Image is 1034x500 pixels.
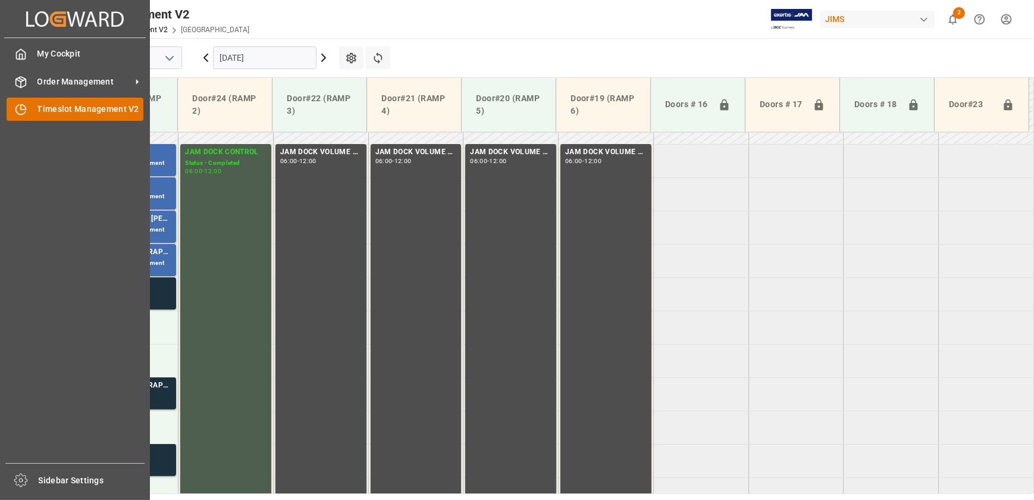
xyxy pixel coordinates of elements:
[7,98,143,121] a: Timeslot Management V2
[953,7,965,19] span: 2
[755,93,808,116] div: Doors # 17
[471,87,546,122] div: Door#20 (RAMP 5)
[7,42,143,65] a: My Cockpit
[282,87,357,122] div: Door#22 (RAMP 3)
[377,87,452,122] div: Door#21 (RAMP 4)
[213,46,317,69] input: DD.MM.YYYY
[160,49,178,67] button: open menu
[566,87,641,122] div: Door#19 (RAMP 6)
[490,158,507,164] div: 12:00
[185,146,267,158] div: JAM DOCK CONTROL
[52,5,249,23] div: Timeslot Management V2
[37,76,131,88] span: Order Management
[39,474,145,487] span: Sidebar Settings
[202,168,204,174] div: -
[966,6,993,33] button: Help Center
[185,168,202,174] div: 06:00
[939,6,966,33] button: show 2 new notifications
[771,9,812,30] img: Exertis%20JAM%20-%20Email%20Logo.jpg_1722504956.jpg
[280,158,297,164] div: 06:00
[582,158,584,164] div: -
[394,158,412,164] div: 12:00
[375,146,457,158] div: JAM DOCK VOLUME CONTROL
[470,146,552,158] div: JAM DOCK VOLUME CONTROL
[297,158,299,164] div: -
[185,158,267,168] div: Status - Completed
[392,158,394,164] div: -
[470,158,487,164] div: 06:00
[299,158,317,164] div: 12:00
[204,168,221,174] div: 12:00
[565,146,647,158] div: JAM DOCK VOLUME CONTROL
[820,11,935,28] div: JIMS
[584,158,601,164] div: 12:00
[37,103,144,115] span: Timeslot Management V2
[37,48,144,60] span: My Cockpit
[850,93,903,116] div: Doors # 18
[820,8,939,30] button: JIMS
[660,93,713,116] div: Doors # 16
[375,158,393,164] div: 06:00
[487,158,489,164] div: -
[280,146,362,158] div: JAM DOCK VOLUME CONTROL
[944,93,997,116] div: Door#23
[565,158,582,164] div: 06:00
[187,87,262,122] div: Door#24 (RAMP 2)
